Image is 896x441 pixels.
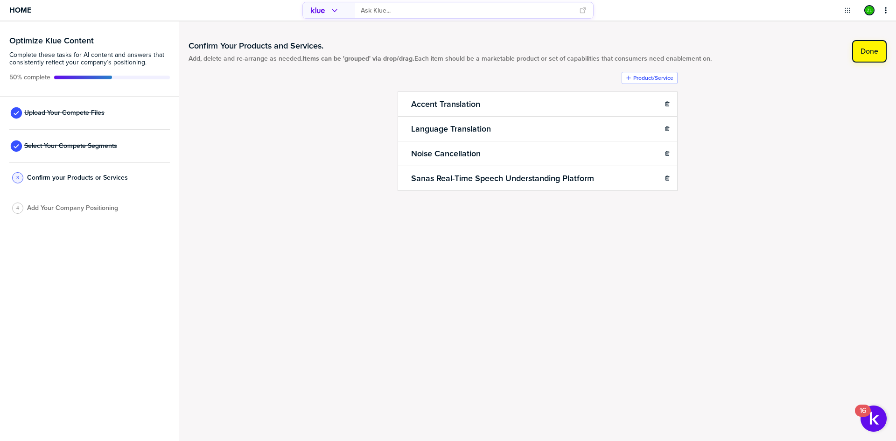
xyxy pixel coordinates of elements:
[861,47,878,56] label: Done
[860,411,866,423] div: 16
[24,142,117,150] span: Select Your Compete Segments
[189,55,712,63] span: Add, delete and re-arrange as needed. Each item should be a marketable product or set of capabili...
[9,51,170,66] span: Complete these tasks for AI content and answers that consistently reflect your company’s position...
[302,54,414,63] strong: Items can be 'grouped' via drop/drag.
[398,141,678,166] li: Noise Cancellation
[398,166,678,191] li: Sanas Real-Time Speech Understanding Platform
[16,174,19,181] span: 3
[398,91,678,117] li: Accent Translation
[843,6,852,15] button: Open Drop
[633,74,673,82] label: Product/Service
[16,204,19,211] span: 4
[9,36,170,45] h3: Optimize Klue Content
[24,109,105,117] span: Upload Your Compete Files
[398,116,678,141] li: Language Translation
[27,174,128,182] span: Confirm your Products or Services
[864,5,875,15] div: Zev L.
[189,40,712,51] h1: Confirm Your Products and Services.
[622,72,678,84] button: Product/Service
[861,406,887,432] button: Open Resource Center, 16 new notifications
[9,74,50,81] span: Active
[852,40,887,63] button: Done
[27,204,118,212] span: Add Your Company Positioning
[409,172,596,185] h2: Sanas Real-Time Speech Understanding Platform
[9,6,31,14] span: Home
[865,6,874,14] img: 68efa1eb0dd1966221c28eaef6eec194-sml.png
[863,4,875,16] a: Edit Profile
[409,122,493,135] h2: Language Translation
[409,98,482,111] h2: Accent Translation
[361,3,574,18] input: Ask Klue...
[409,147,483,160] h2: Noise Cancellation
